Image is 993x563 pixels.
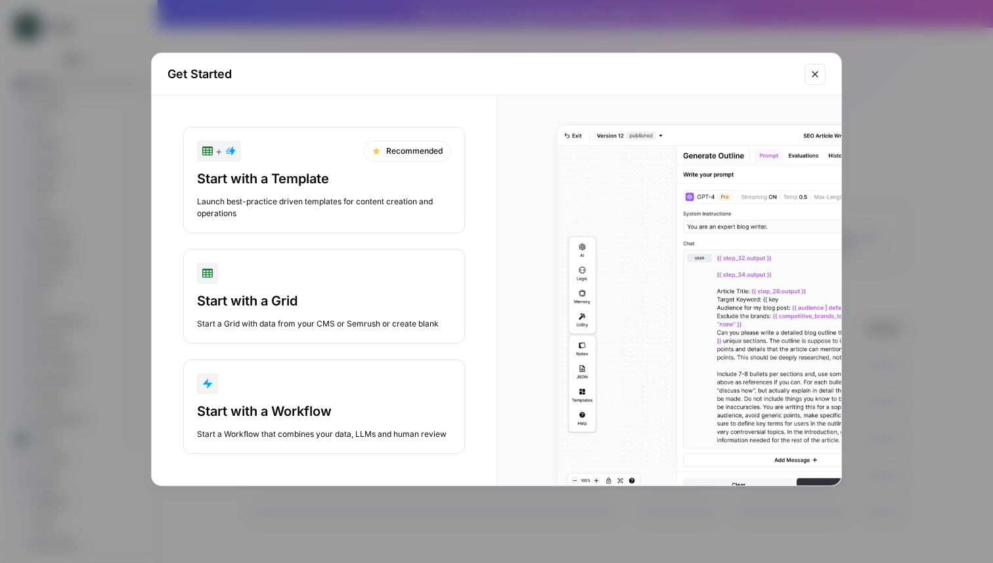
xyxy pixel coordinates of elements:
div: Launch best-practice driven templates for content creation and operations [197,196,451,219]
div: Start a Grid with data from your CMS or Semrush or create blank [197,318,451,330]
h2: Get Started [167,65,797,83]
div: Start with a Grid [197,292,451,310]
div: Recommended [363,141,451,162]
button: Start with a GridStart a Grid with data from your CMS or Semrush or create blank [183,249,465,344]
div: Start with a Template [197,169,451,188]
div: Start with a Workflow [197,402,451,420]
button: Close modal [805,64,826,85]
button: +RecommendedStart with a TemplateLaunch best-practice driven templates for content creation and o... [183,127,465,233]
div: Start a Workflow that combines your data, LLMs and human review [197,428,451,440]
button: Start with a WorkflowStart a Workflow that combines your data, LLMs and human review [183,359,465,454]
div: + [202,143,236,159]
